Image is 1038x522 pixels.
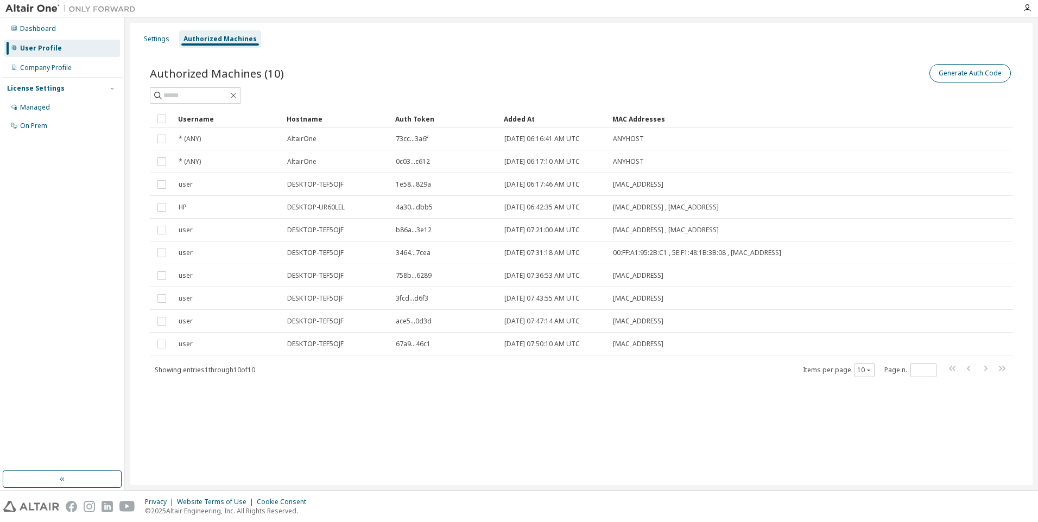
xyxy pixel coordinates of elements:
span: [DATE] 07:43:55 AM UTC [504,294,580,303]
div: Privacy [145,498,177,506]
span: [MAC_ADDRESS] [613,180,663,189]
span: Showing entries 1 through 10 of 10 [155,365,255,374]
div: Website Terms of Use [177,498,257,506]
div: Settings [144,35,169,43]
span: * (ANY) [179,135,201,143]
img: altair_logo.svg [3,501,59,512]
span: 00:FF:A1:95:2B:C1 , 5E:F1:48:1B:3B:08 , [MAC_ADDRESS] [613,249,781,257]
span: [DATE] 07:36:53 AM UTC [504,271,580,280]
div: Username [178,110,278,128]
div: Auth Token [395,110,495,128]
button: 10 [857,366,872,374]
span: [DATE] 07:47:14 AM UTC [504,317,580,326]
span: 73cc...3a6f [396,135,428,143]
img: linkedin.svg [102,501,113,512]
span: [DATE] 06:42:35 AM UTC [504,203,580,212]
button: Generate Auth Code [929,64,1011,82]
span: DESKTOP-UR60LEL [287,203,345,212]
span: * (ANY) [179,157,201,166]
span: 3fcd...d6f3 [396,294,428,303]
span: ANYHOST [613,157,644,166]
span: 758b...6289 [396,271,432,280]
span: user [179,294,193,303]
span: user [179,271,193,280]
span: AltairOne [287,157,317,166]
span: b86a...3e12 [396,226,432,234]
span: AltairOne [287,135,317,143]
span: [DATE] 07:31:18 AM UTC [504,249,580,257]
span: [DATE] 07:50:10 AM UTC [504,340,580,348]
span: 4a30...dbb5 [396,203,433,212]
div: Dashboard [20,24,56,33]
span: user [179,226,193,234]
div: On Prem [20,122,47,130]
div: MAC Addresses [612,110,899,128]
div: License Settings [7,84,65,93]
img: youtube.svg [119,501,135,512]
span: Authorized Machines (10) [150,66,284,81]
span: [DATE] 06:16:41 AM UTC [504,135,580,143]
div: Authorized Machines [183,35,257,43]
span: [MAC_ADDRESS] [613,340,663,348]
span: DESKTOP-TEF5OJF [287,340,344,348]
span: HP [179,203,187,212]
span: user [179,317,193,326]
span: user [179,180,193,189]
span: [MAC_ADDRESS] [613,294,663,303]
span: DESKTOP-TEF5OJF [287,226,344,234]
img: Altair One [5,3,141,14]
span: user [179,340,193,348]
div: Cookie Consent [257,498,313,506]
span: 1e58...829a [396,180,431,189]
span: 67a9...46c1 [396,340,431,348]
div: User Profile [20,44,62,53]
span: ace5...0d3d [396,317,432,326]
span: DESKTOP-TEF5OJF [287,249,344,257]
span: Items per page [803,363,875,377]
img: facebook.svg [66,501,77,512]
span: [MAC_ADDRESS] [613,317,663,326]
span: 0c03...c612 [396,157,430,166]
span: DESKTOP-TEF5OJF [287,180,344,189]
div: Company Profile [20,63,72,72]
p: © 2025 Altair Engineering, Inc. All Rights Reserved. [145,506,313,515]
span: user [179,249,193,257]
span: [MAC_ADDRESS] , [MAC_ADDRESS] [613,203,719,212]
span: [DATE] 06:17:10 AM UTC [504,157,580,166]
div: Managed [20,103,50,112]
span: Page n. [884,363,936,377]
span: DESKTOP-TEF5OJF [287,294,344,303]
span: 3464...7cea [396,249,431,257]
span: [MAC_ADDRESS] [613,271,663,280]
img: instagram.svg [84,501,95,512]
div: Added At [504,110,604,128]
div: Hostname [287,110,387,128]
span: ANYHOST [613,135,644,143]
span: DESKTOP-TEF5OJF [287,317,344,326]
span: [DATE] 07:21:00 AM UTC [504,226,580,234]
span: [MAC_ADDRESS] , [MAC_ADDRESS] [613,226,719,234]
span: [DATE] 06:17:46 AM UTC [504,180,580,189]
span: DESKTOP-TEF5OJF [287,271,344,280]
